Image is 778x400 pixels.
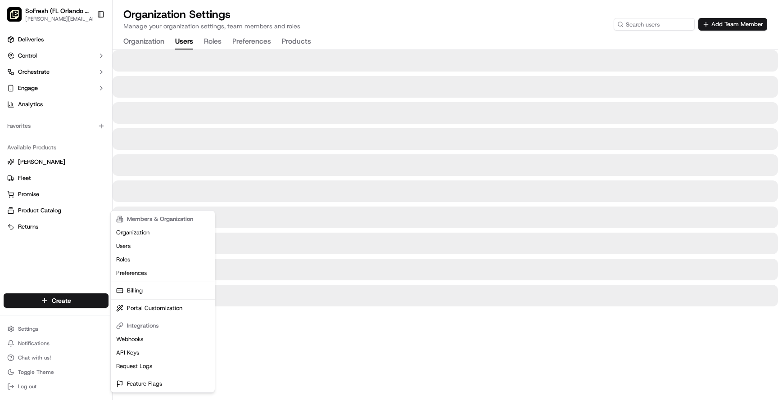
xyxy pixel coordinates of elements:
[4,119,109,133] div: Favorites
[204,34,222,49] button: Roles
[153,89,164,99] button: Start new chat
[18,52,37,60] span: Control
[18,158,65,166] span: [PERSON_NAME]
[175,34,193,49] button: Users
[76,202,83,209] div: 💻
[140,115,164,126] button: See all
[113,319,213,333] div: Integrations
[80,164,98,171] span: [DATE]
[18,340,50,347] span: Notifications
[9,36,164,50] p: Welcome 👋
[9,117,60,124] div: Past conversations
[18,354,51,361] span: Chat with us!
[18,174,31,182] span: Fleet
[85,201,145,210] span: API Documentation
[698,18,767,31] button: Add Team Member
[18,68,50,76] span: Orchestrate
[18,140,25,147] img: 1736555255976-a54dd68f-1ca7-489b-9aae-adbdc363a1c4
[282,34,311,49] button: Products
[9,131,23,145] img: Regen Pajulas
[123,7,300,22] h1: Organization Settings
[113,377,213,391] a: Feature Flags
[18,100,43,108] span: Analytics
[75,164,78,171] span: •
[113,346,213,360] a: API Keys
[9,155,23,170] img: Angelique Valdez
[72,139,91,147] span: [DATE]
[614,18,695,31] input: Search users
[113,226,213,239] a: Organization
[18,190,39,198] span: Promise
[113,301,213,315] a: Portal Customization
[52,296,71,305] span: Create
[18,383,36,390] span: Log out
[4,140,109,155] div: Available Products
[113,333,213,346] a: Webhooks
[63,223,109,230] a: Powered byPylon
[72,198,148,214] a: 💻API Documentation
[113,266,213,280] a: Preferences
[28,139,66,147] span: Regen Pajulas
[18,369,54,376] span: Toggle Theme
[41,95,124,102] div: We're available if you need us!
[9,202,16,209] div: 📗
[123,34,164,49] button: Organization
[113,253,213,266] a: Roles
[5,198,72,214] a: 📗Knowledge Base
[113,284,213,297] a: Billing
[113,212,213,226] div: Members & Organization
[7,7,22,22] img: SoFresh (FL Orlando - Longwood)
[18,325,38,333] span: Settings
[232,34,271,49] button: Preferences
[25,15,100,22] span: [PERSON_NAME][EMAIL_ADDRESS][DOMAIN_NAME]
[18,207,61,215] span: Product Catalog
[123,22,300,31] p: Manage your organization settings, team members and roles
[18,164,25,171] img: 1736555255976-a54dd68f-1ca7-489b-9aae-adbdc363a1c4
[19,86,35,102] img: 1738778727109-b901c2ba-d612-49f7-a14d-d897ce62d23f
[90,223,109,230] span: Pylon
[113,239,213,253] a: Users
[18,36,44,44] span: Deliveries
[113,360,213,373] a: Request Logs
[9,86,25,102] img: 1736555255976-a54dd68f-1ca7-489b-9aae-adbdc363a1c4
[28,164,73,171] span: [PERSON_NAME]
[18,201,69,210] span: Knowledge Base
[25,6,90,15] span: SoFresh (FL Orlando - [GEOGRAPHIC_DATA])
[68,139,71,147] span: •
[23,58,162,67] input: Got a question? Start typing here...
[18,223,38,231] span: Returns
[18,84,38,92] span: Engage
[41,86,148,95] div: Start new chat
[9,9,27,27] img: Nash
